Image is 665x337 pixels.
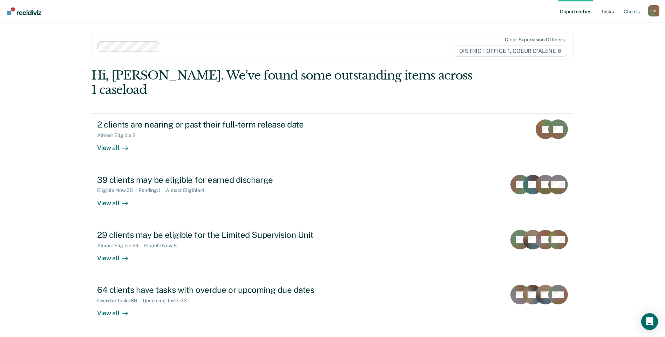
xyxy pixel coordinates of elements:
div: Upcoming Tasks : 33 [143,298,192,304]
div: View all [97,248,136,262]
button: Profile dropdown button [648,5,659,16]
img: Recidiviz [7,7,41,15]
div: Almost Eligible : 2 [97,132,141,138]
div: Hi, [PERSON_NAME]. We’ve found some outstanding items across 1 caseload [91,68,477,97]
div: View all [97,304,136,317]
div: Almost Eligible : 24 [97,243,144,249]
div: Pending : 1 [138,187,166,193]
div: 39 clients may be eligible for earned discharge [97,175,343,185]
div: View all [97,193,136,207]
div: Eligible Now : 35 [97,187,138,193]
div: 64 clients have tasks with overdue or upcoming due dates [97,285,343,295]
a: 39 clients may be eligible for earned dischargeEligible Now:35Pending:1Almost Eligible:4View all [91,169,574,224]
span: DISTRICT OFFICE 1, COEUR D'ALENE [455,46,566,57]
div: 29 clients may be eligible for the Limited Supervision Unit [97,230,343,240]
div: 2 clients are nearing or past their full-term release date [97,119,343,130]
div: Eligible Now : 5 [144,243,182,249]
a: 29 clients may be eligible for the Limited Supervision UnitAlmost Eligible:24Eligible Now:5View all [91,224,574,279]
div: Open Intercom Messenger [641,313,658,330]
div: Overdue Tasks : 86 [97,298,143,304]
a: 2 clients are nearing or past their full-term release dateAlmost Eligible:2View all [91,114,574,169]
div: Almost Eligible : 4 [166,187,210,193]
div: Clear supervision officers [505,37,564,43]
div: View all [97,138,136,152]
a: 64 clients have tasks with overdue or upcoming due datesOverdue Tasks:86Upcoming Tasks:33View all [91,279,574,334]
div: S B [648,5,659,16]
